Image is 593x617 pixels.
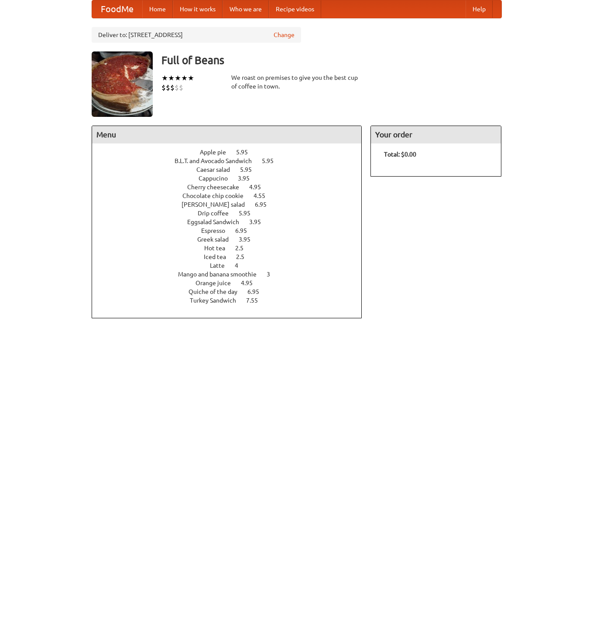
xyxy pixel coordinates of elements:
span: 6.95 [255,201,275,208]
span: 3.95 [239,236,259,243]
a: Hot tea 2.5 [204,245,260,252]
li: ★ [168,73,175,83]
a: How it works [173,0,223,18]
span: Cappucino [199,175,237,182]
span: Hot tea [204,245,234,252]
span: 3 [267,271,279,278]
li: $ [175,83,179,92]
a: Recipe videos [269,0,321,18]
span: Greek salad [197,236,237,243]
a: Eggsalad Sandwich 3.95 [187,218,277,225]
img: angular.jpg [92,51,153,117]
span: 3.95 [238,175,258,182]
span: Mango and banana smoothie [178,271,265,278]
span: 6.95 [247,288,268,295]
li: $ [166,83,170,92]
a: Help [466,0,493,18]
span: Orange juice [195,280,240,286]
li: $ [179,83,183,92]
a: Change [274,31,295,39]
a: Home [142,0,173,18]
span: 5.95 [240,166,261,173]
a: [PERSON_NAME] salad 6.95 [182,201,283,208]
span: Latte [210,262,233,269]
span: Caesar salad [196,166,239,173]
a: B.L.T. and Avocado Sandwich 5.95 [175,157,290,164]
a: Cherry cheesecake 4.95 [187,184,277,191]
h3: Full of Beans [161,51,502,69]
a: Mango and banana smoothie 3 [178,271,286,278]
span: B.L.T. and Avocado Sandwich [175,157,261,164]
span: Chocolate chip cookie [182,192,252,199]
li: ★ [175,73,181,83]
a: Apple pie 5.95 [200,149,264,156]
a: Quiche of the day 6.95 [189,288,275,295]
span: 5.95 [262,157,282,164]
li: $ [161,83,166,92]
span: Iced tea [204,253,235,260]
span: Espresso [201,227,234,234]
li: $ [170,83,175,92]
div: Deliver to: [STREET_ADDRESS] [92,27,301,43]
li: ★ [181,73,188,83]
span: [PERSON_NAME] salad [182,201,254,208]
span: 4 [235,262,247,269]
a: FoodMe [92,0,142,18]
span: 7.55 [246,297,267,304]
a: Greek salad 3.95 [197,236,267,243]
span: Turkey Sandwich [190,297,245,304]
a: Espresso 6.95 [201,227,263,234]
b: Total: $0.00 [384,151,416,158]
a: Caesar salad 5.95 [196,166,268,173]
a: Who we are [223,0,269,18]
span: 3.95 [249,218,270,225]
a: Chocolate chip cookie 4.55 [182,192,281,199]
span: 2.5 [236,253,253,260]
a: Cappucino 3.95 [199,175,266,182]
span: 6.95 [235,227,256,234]
span: 5.95 [236,149,257,156]
a: Latte 4 [210,262,254,269]
span: Eggsalad Sandwich [187,218,248,225]
span: 4.95 [241,280,261,286]
h4: Menu [92,126,362,143]
a: Turkey Sandwich 7.55 [190,297,274,304]
li: ★ [188,73,194,83]
span: Apple pie [200,149,235,156]
a: Iced tea 2.5 [204,253,261,260]
span: Quiche of the day [189,288,246,295]
span: Drip coffee [198,210,237,217]
span: Cherry cheesecake [187,184,248,191]
span: 4.95 [249,184,270,191]
a: Orange juice 4.95 [195,280,269,286]
li: ★ [161,73,168,83]
h4: Your order [371,126,501,143]
a: Drip coffee 5.95 [198,210,267,217]
span: 4.55 [254,192,274,199]
div: We roast on premises to give you the best cup of coffee in town. [231,73,362,91]
span: 5.95 [239,210,259,217]
span: 2.5 [235,245,252,252]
